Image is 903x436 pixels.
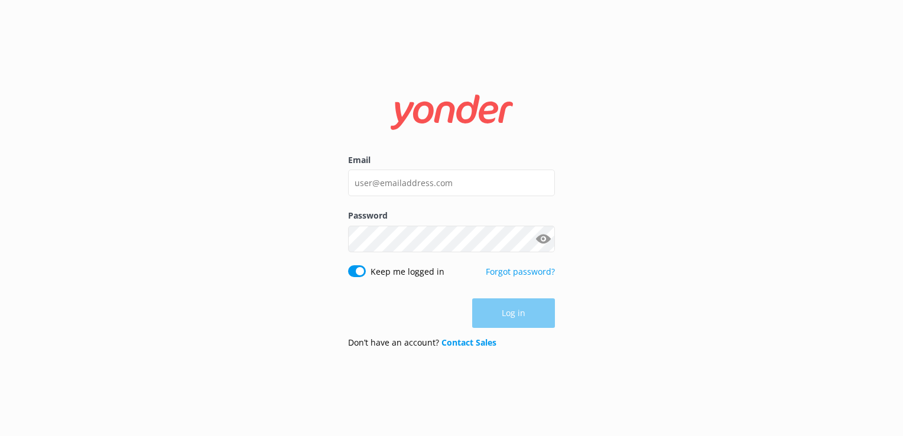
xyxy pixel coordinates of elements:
a: Forgot password? [486,266,555,277]
label: Email [348,154,555,167]
label: Password [348,209,555,222]
button: Show password [531,227,555,250]
p: Don’t have an account? [348,336,496,349]
a: Contact Sales [441,337,496,348]
label: Keep me logged in [371,265,444,278]
input: user@emailaddress.com [348,170,555,196]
